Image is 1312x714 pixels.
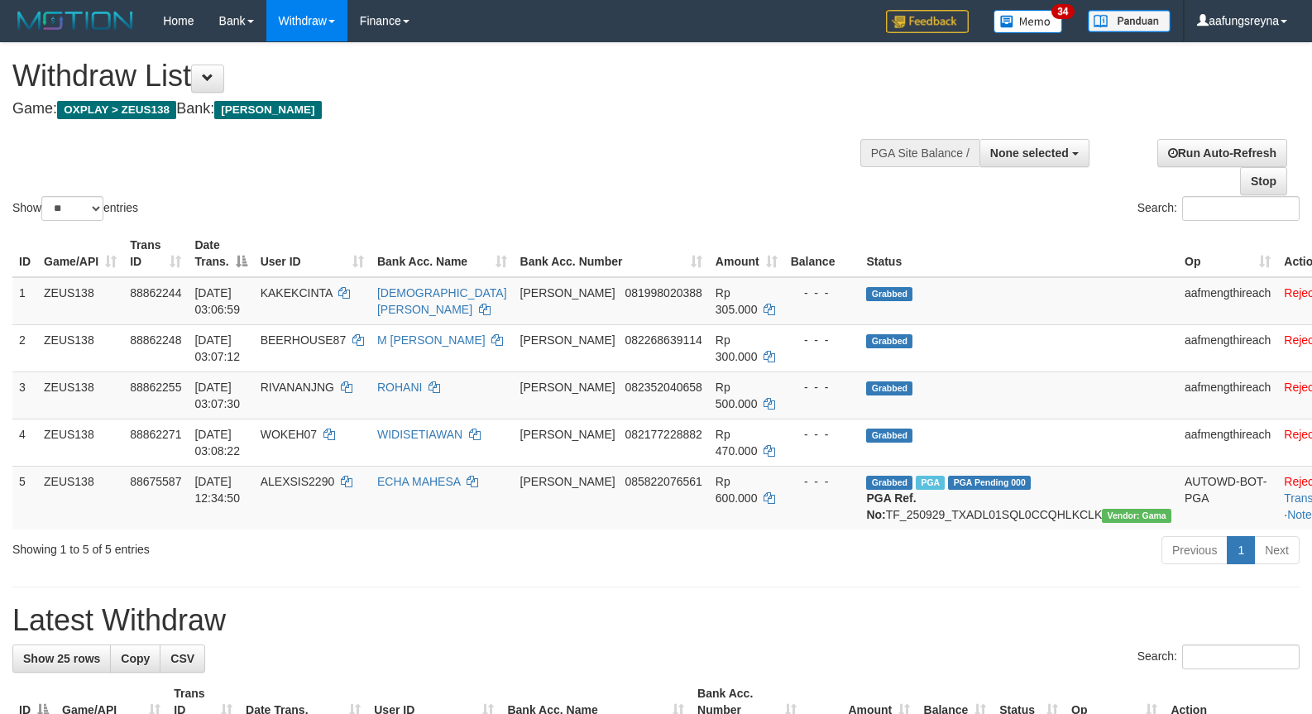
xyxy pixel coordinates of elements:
[12,277,37,325] td: 1
[12,604,1300,637] h1: Latest Withdraw
[194,475,240,505] span: [DATE] 12:34:50
[188,230,253,277] th: Date Trans.: activate to sort column descending
[709,230,784,277] th: Amount: activate to sort column ascending
[625,475,701,488] span: Copy 085822076561 to clipboard
[1102,509,1171,523] span: Vendor URL: https://trx31.1velocity.biz
[1088,10,1171,32] img: panduan.png
[625,381,701,394] span: Copy 082352040658 to clipboard
[130,286,181,299] span: 88862244
[514,230,709,277] th: Bank Acc. Number: activate to sort column ascending
[791,473,854,490] div: - - -
[194,333,240,363] span: [DATE] 03:07:12
[866,476,912,490] span: Grabbed
[130,475,181,488] span: 88675587
[1178,466,1277,530] td: AUTOWD-BOT-PGA
[948,476,1031,490] span: PGA Pending
[1137,196,1300,221] label: Search:
[377,381,422,394] a: ROHANI
[1157,139,1287,167] a: Run Auto-Refresh
[860,230,1178,277] th: Status
[37,324,123,371] td: ZEUS138
[12,419,37,466] td: 4
[12,645,111,673] a: Show 25 rows
[37,371,123,419] td: ZEUS138
[994,10,1063,33] img: Button%20Memo.svg
[1178,371,1277,419] td: aafmengthireach
[886,10,969,33] img: Feedback.jpg
[990,146,1069,160] span: None selected
[194,381,240,410] span: [DATE] 03:07:30
[12,196,138,221] label: Show entries
[1254,536,1300,564] a: Next
[520,286,615,299] span: [PERSON_NAME]
[37,466,123,530] td: ZEUS138
[12,371,37,419] td: 3
[625,286,701,299] span: Copy 081998020388 to clipboard
[860,139,979,167] div: PGA Site Balance /
[716,286,758,316] span: Rp 305.000
[170,652,194,665] span: CSV
[1287,508,1312,521] a: Note
[12,8,138,33] img: MOTION_logo.png
[261,381,334,394] span: RIVANANJNG
[261,428,317,441] span: WOKEH07
[130,428,181,441] span: 88862271
[716,475,758,505] span: Rp 600.000
[791,332,854,348] div: - - -
[716,428,758,458] span: Rp 470.000
[791,426,854,443] div: - - -
[860,466,1178,530] td: TF_250929_TXADL01SQL0CCQHLKCLK
[377,286,507,316] a: [DEMOGRAPHIC_DATA][PERSON_NAME]
[130,333,181,347] span: 88862248
[791,379,854,395] div: - - -
[716,333,758,363] span: Rp 300.000
[716,381,758,410] span: Rp 500.000
[377,475,460,488] a: ECHA MAHESA
[12,466,37,530] td: 5
[37,230,123,277] th: Game/API: activate to sort column ascending
[12,101,858,117] h4: Game: Bank:
[916,476,945,490] span: Marked by aafpengsreynich
[520,428,615,441] span: [PERSON_NAME]
[866,334,912,348] span: Grabbed
[520,381,615,394] span: [PERSON_NAME]
[520,475,615,488] span: [PERSON_NAME]
[121,652,150,665] span: Copy
[1240,167,1287,195] a: Stop
[37,277,123,325] td: ZEUS138
[261,475,335,488] span: ALEXSIS2290
[866,429,912,443] span: Grabbed
[625,428,701,441] span: Copy 082177228882 to clipboard
[1227,536,1255,564] a: 1
[371,230,514,277] th: Bank Acc. Name: activate to sort column ascending
[1178,419,1277,466] td: aafmengthireach
[979,139,1089,167] button: None selected
[1161,536,1228,564] a: Previous
[1182,645,1300,669] input: Search:
[123,230,188,277] th: Trans ID: activate to sort column ascending
[1137,645,1300,669] label: Search:
[194,428,240,458] span: [DATE] 03:08:22
[1178,230,1277,277] th: Op: activate to sort column ascending
[866,491,916,521] b: PGA Ref. No:
[214,101,321,119] span: [PERSON_NAME]
[866,287,912,301] span: Grabbed
[261,286,333,299] span: KAKEKCINTA
[377,428,462,441] a: WIDISETIAWAN
[791,285,854,301] div: - - -
[194,286,240,316] span: [DATE] 03:06:59
[377,333,486,347] a: M [PERSON_NAME]
[12,534,534,558] div: Showing 1 to 5 of 5 entries
[520,333,615,347] span: [PERSON_NAME]
[130,381,181,394] span: 88862255
[160,645,205,673] a: CSV
[254,230,371,277] th: User ID: activate to sort column ascending
[12,324,37,371] td: 2
[12,60,858,93] h1: Withdraw List
[23,652,100,665] span: Show 25 rows
[1178,324,1277,371] td: aafmengthireach
[1182,196,1300,221] input: Search:
[37,419,123,466] td: ZEUS138
[1178,277,1277,325] td: aafmengthireach
[57,101,176,119] span: OXPLAY > ZEUS138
